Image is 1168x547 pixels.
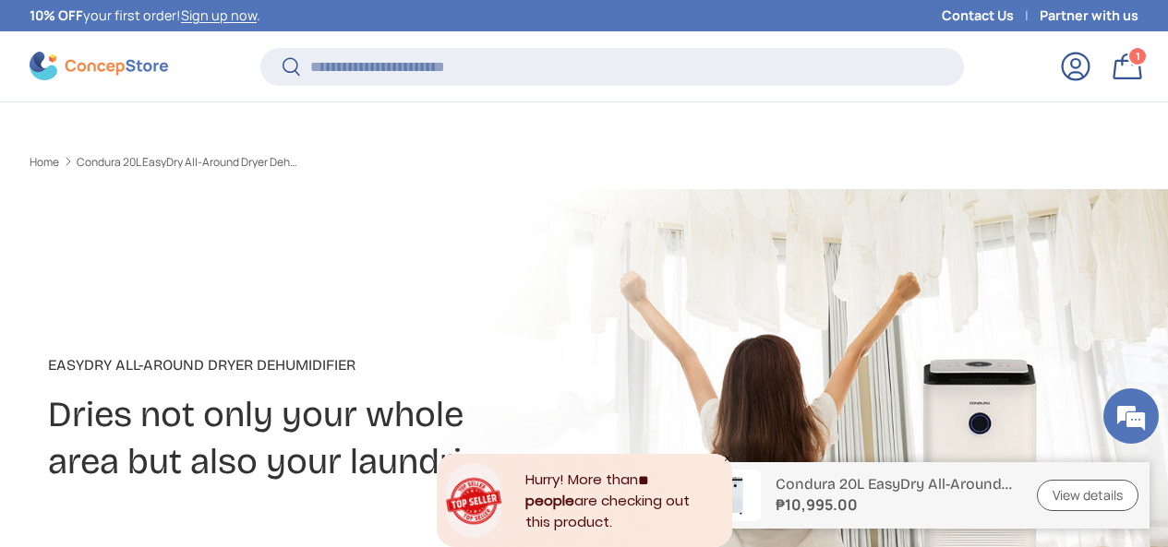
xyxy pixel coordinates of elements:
p: Condura 20L EasyDry All-Around Dryer Dehumidifier [776,475,1015,493]
img: ConcepStore [30,52,168,80]
p: EasyDry All-Around Dryer Dehumidifier [48,354,757,376]
h2: Dries not only your whole area but also your laundries. [48,391,757,484]
div: Close [723,454,732,463]
p: your first order! . [30,6,260,26]
nav: Breadcrumbs [30,154,618,171]
strong: ₱10,995.00 [776,493,1015,516]
a: Condura 20L EasyDry All-Around Dryer Dehumidifier [77,157,298,168]
a: View details [1037,480,1138,512]
img: condura-easy-dry-dehumidifier-full-view-concepstore.ph [709,470,761,521]
a: Partner with us [1040,6,1138,26]
a: Home [30,157,59,168]
a: Contact Us [942,6,1040,26]
span: 1 [1136,49,1140,63]
strong: 10% OFF [30,6,83,24]
a: Sign up now [181,6,257,24]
